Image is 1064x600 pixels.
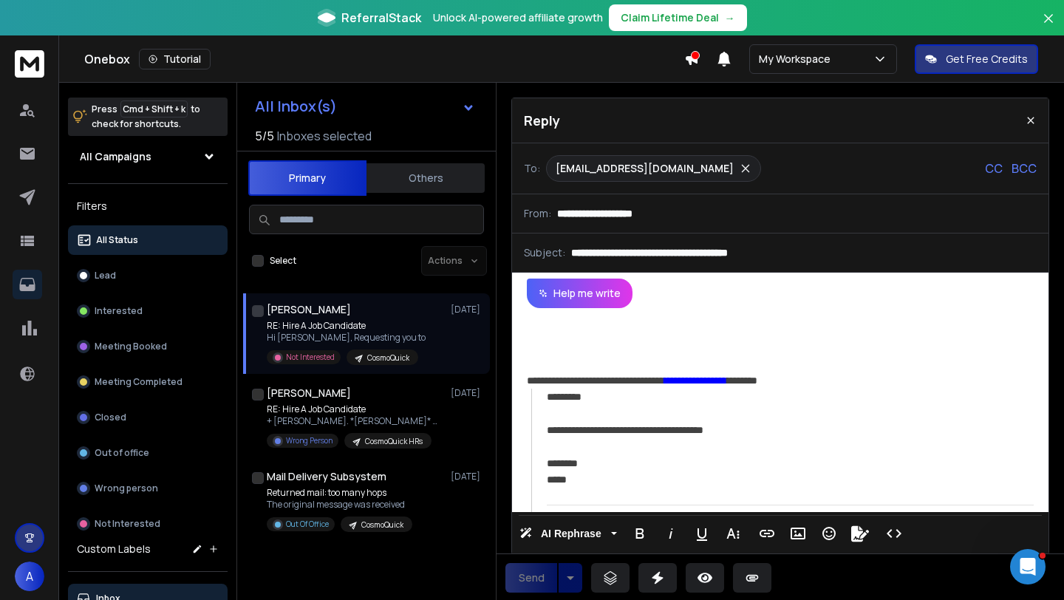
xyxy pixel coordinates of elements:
[1010,549,1046,584] iframe: Intercom live chat
[92,102,200,132] p: Press to check for shortcuts.
[248,160,366,196] button: Primary
[286,352,335,363] p: Not Interested
[277,127,372,145] h3: Inboxes selected
[341,9,421,27] span: ReferralStack
[267,469,386,484] h1: Mail Delivery Subsystem
[68,509,228,539] button: Not Interested
[267,332,426,344] p: Hi [PERSON_NAME], Requesting you to
[77,542,151,556] h3: Custom Labels
[96,234,138,246] p: All Status
[719,519,747,548] button: More Text
[95,305,143,317] p: Interested
[267,415,444,427] p: + [PERSON_NAME]. *[PERSON_NAME]* Manager
[365,436,423,447] p: CosmoQuick HRs
[609,4,747,31] button: Claim Lifetime Deal→
[556,161,734,176] p: [EMAIL_ADDRESS][DOMAIN_NAME]
[68,332,228,361] button: Meeting Booked
[433,10,603,25] p: Unlock AI-powered affiliate growth
[68,261,228,290] button: Lead
[267,386,351,400] h1: [PERSON_NAME]
[524,161,540,176] p: To:
[367,352,409,364] p: CosmoQuick
[286,435,332,446] p: Wrong Person
[95,341,167,352] p: Meeting Booked
[753,519,781,548] button: Insert Link (⌘K)
[267,499,412,511] p: The original message was received
[267,302,351,317] h1: [PERSON_NAME]
[68,196,228,217] h3: Filters
[255,127,274,145] span: 5 / 5
[527,279,632,308] button: Help me write
[451,471,484,483] p: [DATE]
[68,296,228,326] button: Interested
[95,376,183,388] p: Meeting Completed
[915,44,1038,74] button: Get Free Credits
[516,519,620,548] button: AI Rephrase
[139,49,211,69] button: Tutorial
[255,99,337,114] h1: All Inbox(s)
[880,519,908,548] button: Code View
[657,519,685,548] button: Italic (⌘I)
[120,100,188,117] span: Cmd + Shift + k
[243,92,487,121] button: All Inbox(s)
[15,562,44,591] button: A
[524,245,565,260] p: Subject:
[784,519,812,548] button: Insert Image (⌘P)
[95,447,149,459] p: Out of office
[267,320,426,332] p: RE: Hire A Job Candidate
[68,142,228,171] button: All Campaigns
[538,528,604,540] span: AI Rephrase
[759,52,836,67] p: My Workspace
[688,519,716,548] button: Underline (⌘U)
[524,206,551,221] p: From:
[84,49,684,69] div: Onebox
[361,519,403,531] p: CosmoQuick
[95,412,126,423] p: Closed
[626,519,654,548] button: Bold (⌘B)
[451,304,484,316] p: [DATE]
[95,483,158,494] p: Wrong person
[1012,160,1037,177] p: BCC
[846,519,874,548] button: Signature
[524,110,560,131] p: Reply
[68,474,228,503] button: Wrong person
[95,518,160,530] p: Not Interested
[68,438,228,468] button: Out of office
[946,52,1028,67] p: Get Free Credits
[1039,9,1058,44] button: Close banner
[68,225,228,255] button: All Status
[267,403,444,415] p: RE: Hire A Job Candidate
[80,149,151,164] h1: All Campaigns
[985,160,1003,177] p: CC
[68,367,228,397] button: Meeting Completed
[286,519,329,530] p: Out Of Office
[451,387,484,399] p: [DATE]
[366,162,485,194] button: Others
[725,10,735,25] span: →
[267,487,412,499] p: Returned mail: too many hops
[95,270,116,282] p: Lead
[68,403,228,432] button: Closed
[815,519,843,548] button: Emoticons
[270,255,296,267] label: Select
